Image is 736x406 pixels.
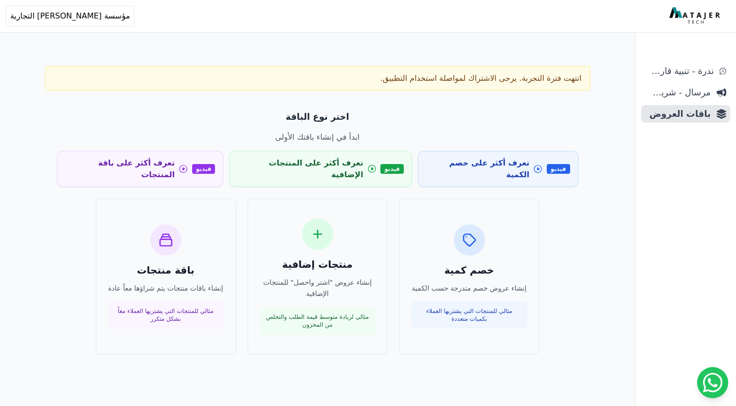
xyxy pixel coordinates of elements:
[260,277,376,299] p: إنشاء عروض "اشتر واحصل" للمنتجات الإضافية
[108,263,224,277] h3: باقة منتجات
[669,7,722,25] img: MatajerTech Logo
[57,131,578,143] p: ابدأ في إنشاء باقتك الأولى
[65,157,175,181] span: تعرف أكثر على باقة المنتجات
[547,164,570,174] span: فيديو
[645,86,711,99] span: مرسال - شريط دعاية
[57,110,578,124] p: اختر نوع الباقة
[418,151,578,187] a: فيديو تعرف أكثر على خصم الكمية
[260,258,376,271] h3: منتجات إضافية
[645,64,714,78] span: ندرة - تنبية قارب علي النفاذ
[266,313,370,329] p: مثالي لزيادة متوسط قيمة الطلب والتخلص من المخزون
[192,164,215,174] span: فيديو
[57,151,224,187] a: فيديو تعرف أكثر على باقة المنتجات
[426,157,529,181] span: تعرف أكثر على خصم الكمية
[45,66,590,91] div: انتهت فترة التجربة. يرجى الاشتراك لمواصلة استخدام التطبيق.
[412,283,527,294] p: إنشاء عروض خصم متدرجة حسب الكمية
[10,10,130,22] span: مؤسسة [PERSON_NAME] التجارية
[6,6,134,26] button: مؤسسة [PERSON_NAME] التجارية
[417,307,521,323] p: مثالي للمنتجات التي يشتريها العملاء بكميات متعددة
[380,164,404,174] span: فيديو
[229,151,412,187] a: فيديو تعرف أكثر على المنتجات الإضافية
[645,107,711,121] span: باقات العروض
[237,157,363,181] span: تعرف أكثر على المنتجات الإضافية
[412,263,527,277] h3: خصم كمية
[108,283,224,294] p: إنشاء باقات منتجات يتم شراؤها معاً عادة
[114,307,218,323] p: مثالي للمنتجات التي يشتريها العملاء معاً بشكل متكرر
